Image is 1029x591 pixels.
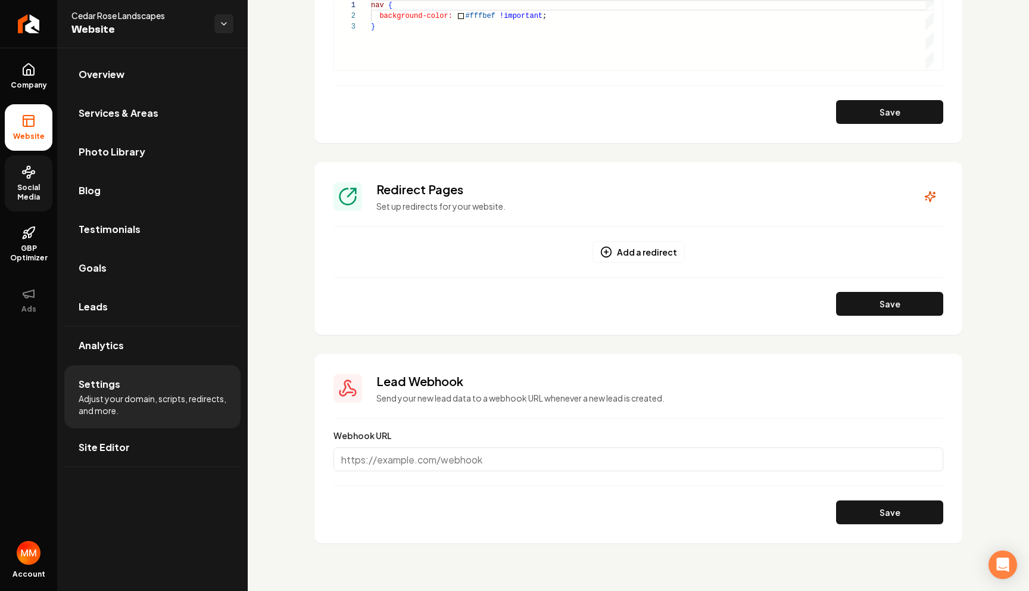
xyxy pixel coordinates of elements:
h3: Lead Webhook [376,373,943,390]
span: !important [500,12,542,20]
span: Website [8,132,49,141]
button: Add a redirect [593,241,685,263]
span: Adjust your domain, scripts, redirects, and more. [79,393,226,416]
span: #fffbef [465,12,495,20]
span: Testimonials [79,222,141,237]
span: Website [71,21,205,38]
span: Settings [79,377,120,391]
a: Blog [64,172,241,210]
a: GBP Optimizer [5,216,52,272]
label: Webhook URL [333,430,392,441]
span: background-color: [379,12,452,20]
span: GBP Optimizer [5,244,52,263]
span: Account [13,570,45,579]
img: Rebolt Logo [18,14,40,33]
span: Social Media [5,183,52,202]
span: Blog [79,183,101,198]
span: Ads [17,304,41,314]
span: Analytics [79,338,124,353]
p: Set up redirects for your website. [376,200,903,212]
a: Goals [64,249,241,287]
span: nav [371,1,384,10]
img: Mohamed Mohamed [17,541,40,565]
h3: Redirect Pages [376,181,903,198]
span: Company [6,80,52,90]
span: } [371,23,375,31]
span: Leads [79,300,108,314]
button: Open user button [17,541,40,565]
span: Cedar Rose Landscapes [71,10,205,21]
a: Site Editor [64,428,241,466]
button: Save [836,500,943,524]
span: Services & Areas [79,106,158,120]
a: Leads [64,288,241,326]
span: Photo Library [79,145,145,159]
input: https://example.com/webhook [333,447,943,471]
button: Save [836,100,943,124]
span: ; [542,12,547,20]
a: Photo Library [64,133,241,171]
a: Analytics [64,326,241,365]
div: 2 [334,11,356,21]
a: Social Media [5,155,52,211]
div: 3 [334,21,356,32]
p: Send your new lead data to a webhook URL whenever a new lead is created. [376,392,943,404]
a: Services & Areas [64,94,241,132]
a: Company [5,53,52,99]
span: Overview [79,67,124,82]
span: { [388,1,392,10]
a: Testimonials [64,210,241,248]
div: Open Intercom Messenger [989,550,1017,579]
a: Overview [64,55,241,94]
button: Save [836,292,943,316]
button: Ads [5,277,52,324]
span: Site Editor [79,440,130,455]
span: Goals [79,261,107,275]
